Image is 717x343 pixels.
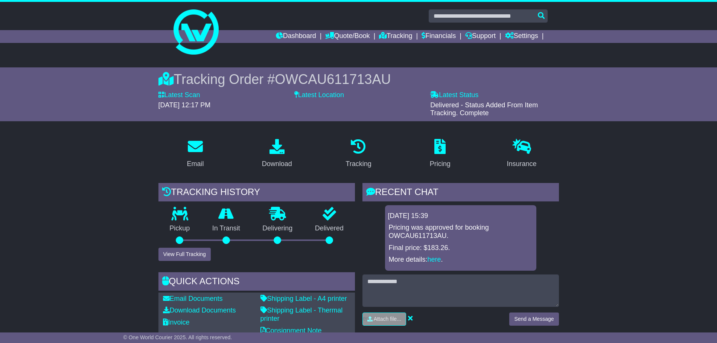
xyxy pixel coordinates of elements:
label: Latest Scan [158,91,200,99]
label: Latest Location [294,91,344,99]
p: In Transit [201,224,251,233]
div: Tracking history [158,183,355,203]
p: More details: . [389,256,533,264]
a: Email [182,136,209,172]
div: RECENT CHAT [362,183,559,203]
a: Invoice [163,319,190,326]
label: Latest Status [430,91,478,99]
a: Insurance [502,136,542,172]
a: Dashboard [276,30,316,43]
div: Pricing [430,159,451,169]
div: Email [187,159,204,169]
button: Send a Message [509,313,559,326]
a: Quote/Book [325,30,370,43]
p: Final price: $183.26. [389,244,533,252]
div: Quick Actions [158,272,355,293]
a: Tracking [341,136,376,172]
p: Delivered [304,224,355,233]
a: Support [465,30,496,43]
button: View Full Tracking [158,248,211,261]
a: Financials [422,30,456,43]
a: Shipping Label - A4 printer [260,295,347,302]
a: Consignment Note [260,327,322,334]
a: Pricing [425,136,455,172]
div: Download [262,159,292,169]
a: Download Documents [163,306,236,314]
span: OWCAU611713AU [275,72,391,87]
p: Delivering [251,224,304,233]
p: Pickup [158,224,201,233]
span: [DATE] 12:17 PM [158,101,211,109]
a: Shipping Label - Thermal printer [260,306,343,322]
span: Delivered - Status Added From Item Tracking. Complete [430,101,538,117]
span: © One World Courier 2025. All rights reserved. [123,334,232,340]
a: Download [257,136,297,172]
div: Tracking Order # [158,71,559,87]
a: Settings [505,30,538,43]
div: [DATE] 15:39 [388,212,533,220]
a: Tracking [379,30,412,43]
p: Pricing was approved for booking OWCAU611713AU. [389,224,533,240]
div: Insurance [507,159,537,169]
a: Email Documents [163,295,223,302]
a: here [428,256,441,263]
div: Tracking [346,159,371,169]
